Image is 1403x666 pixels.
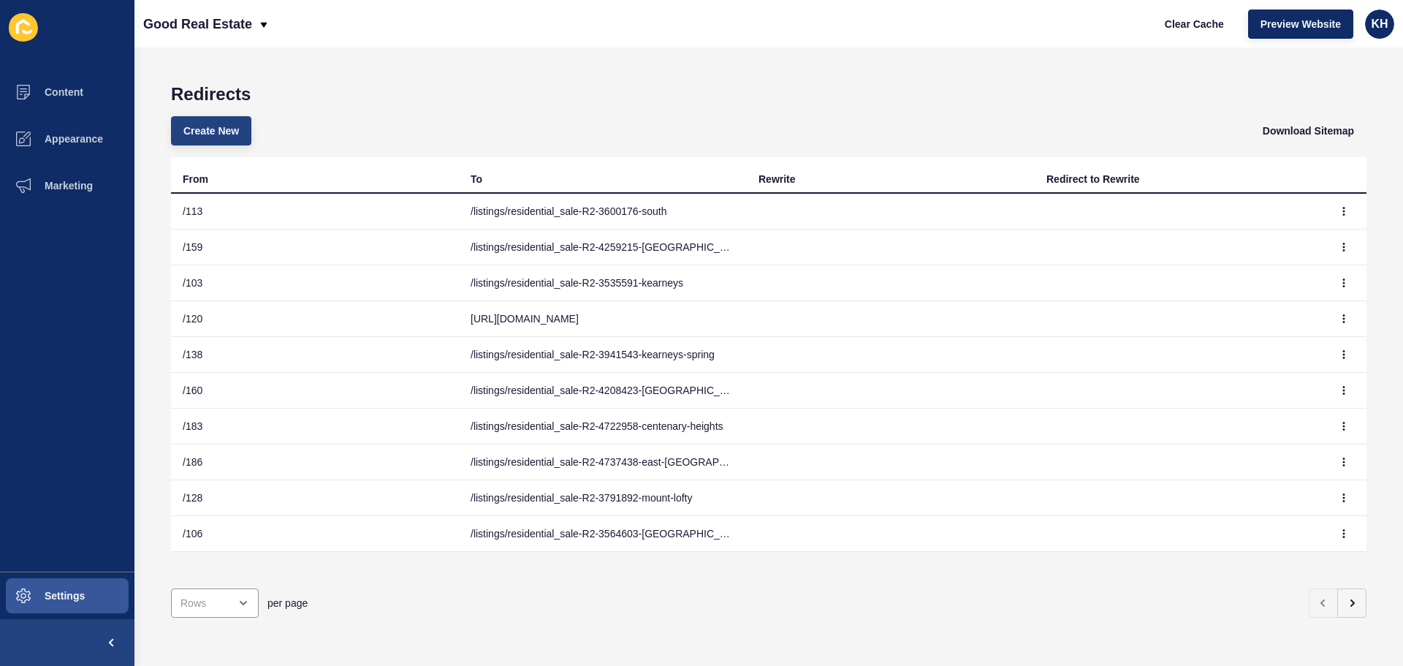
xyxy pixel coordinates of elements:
td: /listings/residential_sale-R2-4208423-[GEOGRAPHIC_DATA] [459,373,747,409]
div: From [183,172,208,186]
span: Clear Cache [1165,17,1224,31]
td: /138 [171,337,459,373]
div: Redirect to Rewrite [1046,172,1140,186]
td: /160 [171,373,459,409]
div: To [471,172,482,186]
td: /113 [171,194,459,230]
button: Clear Cache [1152,10,1236,39]
td: /listings/residential_sale-R2-3941543-kearneys-spring [459,337,747,373]
td: /listings/residential_sale-R2-3791892-mount-lofty [459,480,747,516]
span: per page [267,596,308,610]
button: Create New [171,116,251,145]
td: /listings/residential_sale-R2-3564603-[GEOGRAPHIC_DATA] [459,516,747,552]
td: /120 [171,301,459,337]
h1: Redirects [171,84,1366,105]
td: /103 [171,265,459,301]
td: /listings/residential_sale-R2-3535591-kearneys [459,265,747,301]
td: /listings/residential_sale-R2-4737438-east-[GEOGRAPHIC_DATA] [459,444,747,480]
td: [URL][DOMAIN_NAME] [459,301,747,337]
span: Create New [183,124,239,138]
td: /159 [171,230,459,265]
td: /106 [171,516,459,552]
td: /183 [171,409,459,444]
span: KH [1371,17,1388,31]
div: Rewrite [758,172,796,186]
td: /listings/residential_sale-R2-3600176-south [459,194,747,230]
td: /listings/residential_sale-R2-4722958-centenary-heights [459,409,747,444]
button: Download Sitemap [1250,116,1366,145]
td: /186 [171,444,459,480]
p: Good Real Estate [143,6,252,42]
td: /128 [171,480,459,516]
span: Download Sitemap [1263,124,1354,138]
span: Preview Website [1261,17,1341,31]
td: /listings/residential_sale-R2-4259215-[GEOGRAPHIC_DATA] [459,230,747,265]
div: open menu [171,589,259,618]
button: Preview Website [1248,10,1353,39]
